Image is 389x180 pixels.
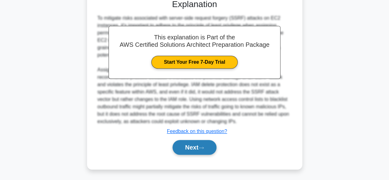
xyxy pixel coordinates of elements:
[173,140,216,155] button: Next
[151,56,238,69] a: Start Your Free 7-Day Trial
[167,129,227,134] a: Feedback on this question?
[97,14,292,125] div: To mitigate risks associated with server-side request forgery (SSRF) attacks on EC2 instances, it...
